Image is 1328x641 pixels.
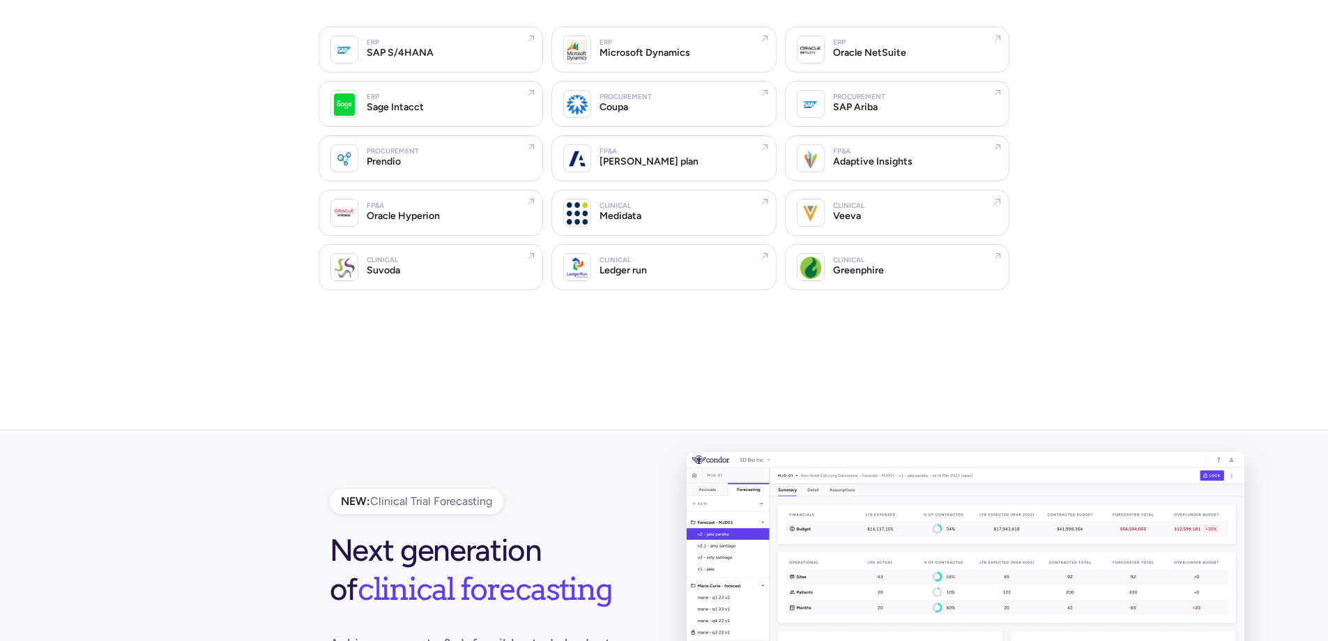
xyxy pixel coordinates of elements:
[833,148,850,155] div: FP&A
[833,209,861,223] div: Veeva
[785,81,1010,127] a: ProcurementSAP Ariba
[367,148,419,155] div: Procurement
[551,27,777,73] a: ERPMicrosoft Dynamics
[600,39,612,46] div: ERP
[833,93,885,100] div: Procurement
[367,209,440,223] div: Oracle Hyperion
[341,495,370,508] strong: NEW:
[367,100,424,114] div: Sage Intacct
[551,244,777,290] a: ClinicalLedger run
[367,257,398,264] div: Clinical
[319,190,544,236] a: FP&AOracle Hyperion
[330,525,642,609] h3: Next generation of
[367,46,434,60] div: SAP S/4HANA
[319,27,544,73] a: ERPSAP S/4HANA
[833,264,884,278] div: Greenphire
[358,565,612,608] span: clinical forecasting
[600,93,652,100] div: Procurement
[600,202,631,209] div: Clinical
[600,257,631,264] div: Clinical
[367,39,379,46] div: ERP
[600,209,641,223] div: Medidata
[551,135,777,181] a: FP&A[PERSON_NAME] plan
[367,264,400,278] div: Suvoda
[833,155,913,169] div: Adaptive Insights
[600,264,647,278] div: Ledger run
[367,155,401,169] div: Prendio
[600,155,699,169] div: [PERSON_NAME] plan
[833,100,878,114] div: SAP Ariba
[833,257,864,264] div: Clinical
[551,81,777,127] a: ProcurementCoupa
[551,190,777,236] a: ClinicalMedidata
[341,495,492,508] div: Clinical Trial Forecasting
[833,39,846,46] div: ERP
[785,190,1010,236] a: ClinicalVeeva
[319,135,544,181] a: ProcurementPrendio
[319,81,544,127] a: ERPSage Intacct
[367,202,384,209] div: FP&A
[600,46,690,60] div: Microsoft Dynamics
[367,93,379,100] div: ERP
[319,244,544,290] a: ClinicalSuvoda
[833,46,906,60] div: Oracle NetSuite
[785,244,1010,290] a: ClinicalGreenphire
[785,27,1010,73] a: ERPOracle NetSuite
[785,135,1010,181] a: FP&AAdaptive Insights
[600,100,628,114] div: Coupa
[600,148,617,155] div: FP&A
[833,202,864,209] div: Clinical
